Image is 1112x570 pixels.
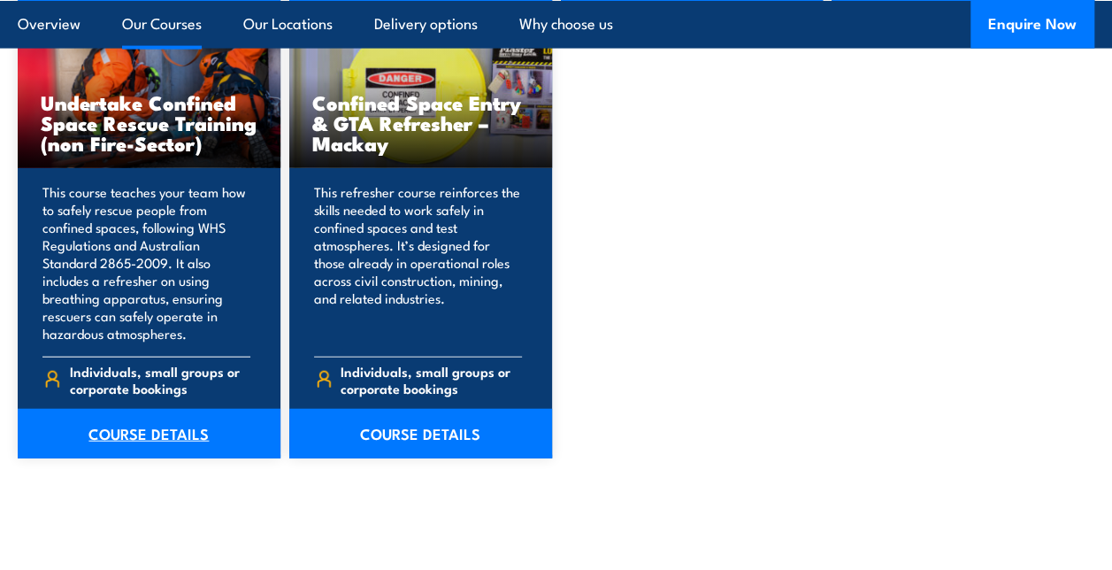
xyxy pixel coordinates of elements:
[289,409,552,458] a: COURSE DETAILS
[314,183,522,343] p: This refresher course reinforces the skills needed to work safely in confined spaces and test atm...
[41,92,257,153] h3: Undertake Confined Space Rescue Training (non Fire-Sector)
[341,363,521,397] span: Individuals, small groups or corporate bookings
[42,183,250,343] p: This course teaches your team how to safely rescue people from confined spaces, following WHS Reg...
[312,92,529,153] h3: Confined Space Entry & GTA Refresher – Mackay
[18,409,280,458] a: COURSE DETAILS
[70,363,250,397] span: Individuals, small groups or corporate bookings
